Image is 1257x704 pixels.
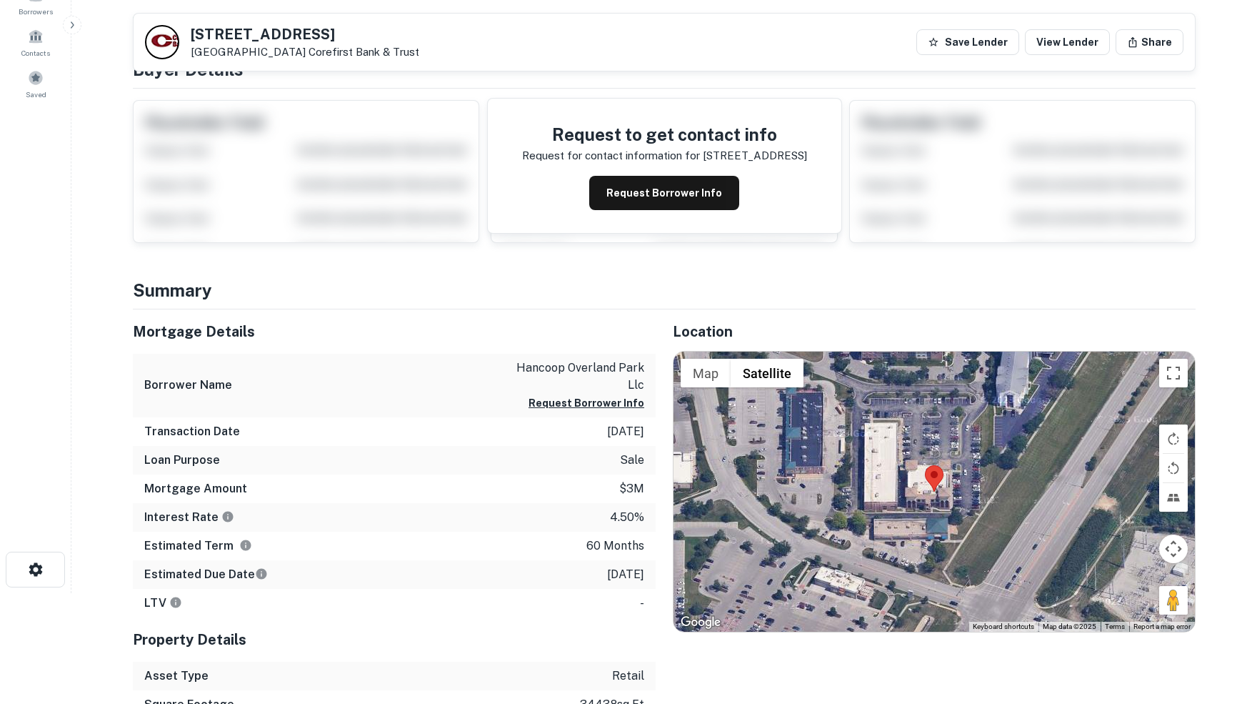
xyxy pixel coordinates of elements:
p: sale [620,452,644,469]
button: Request Borrower Info [589,176,739,210]
button: Show satellite imagery [731,359,803,387]
h4: Summary [133,277,1196,303]
h6: Estimated Term [144,537,252,555]
a: Report a map error [1133,623,1191,630]
svg: Estimate is based on a standard schedule for this type of loan. [255,567,268,580]
p: hancoop overland park llc [516,360,644,394]
h6: LTV [144,595,182,612]
h6: Estimated Due Date [144,566,268,583]
button: Keyboard shortcuts [973,622,1034,632]
span: Map data ©2025 [1043,623,1096,630]
button: Rotate map counterclockwise [1159,454,1188,482]
iframe: Chat Widget [1186,590,1257,658]
button: Save Lender [916,29,1019,55]
button: Toggle fullscreen view [1159,359,1188,387]
h6: Borrower Name [144,377,232,394]
svg: LTVs displayed on the website are for informational purposes only and may be reported incorrectly... [169,596,182,609]
h6: Loan Purpose [144,452,220,469]
h5: Location [673,321,1196,342]
h5: Property Details [133,629,656,650]
button: Show street map [681,359,731,387]
p: [STREET_ADDRESS] [703,147,807,164]
h6: Interest Rate [144,509,234,526]
a: Open this area in Google Maps (opens a new window) [677,613,724,632]
h6: Asset Type [144,668,209,685]
a: View Lender [1025,29,1110,55]
span: Saved [26,89,46,100]
p: 60 months [586,537,644,555]
img: Google [677,613,724,632]
p: [DATE] [607,423,644,440]
h5: Mortgage Details [133,321,656,342]
svg: The interest rates displayed on the website are for informational purposes only and may be report... [221,510,234,523]
p: - [640,595,644,612]
a: Contacts [4,23,67,61]
svg: Term is based on a standard schedule for this type of loan. [239,539,252,552]
p: retail [612,668,644,685]
p: [GEOGRAPHIC_DATA] [191,46,419,59]
span: Borrowers [19,6,53,17]
p: 4.50% [610,509,644,526]
p: [DATE] [607,566,644,583]
h4: Request to get contact info [522,122,807,147]
span: Contacts [21,47,50,59]
p: $3m [619,480,644,497]
h6: Transaction Date [144,423,240,440]
button: Map camera controls [1159,535,1188,563]
button: Share [1116,29,1183,55]
button: Tilt map [1159,483,1188,512]
a: Corefirst Bank & Trust [309,46,419,58]
h5: [STREET_ADDRESS] [191,27,419,41]
h6: Mortgage Amount [144,480,247,497]
button: Drag Pegman onto the map to open Street View [1159,586,1188,615]
a: Saved [4,64,67,103]
a: Terms [1105,623,1125,630]
button: Request Borrower Info [529,395,644,412]
button: Rotate map clockwise [1159,425,1188,453]
p: Request for contact information for [522,147,700,164]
